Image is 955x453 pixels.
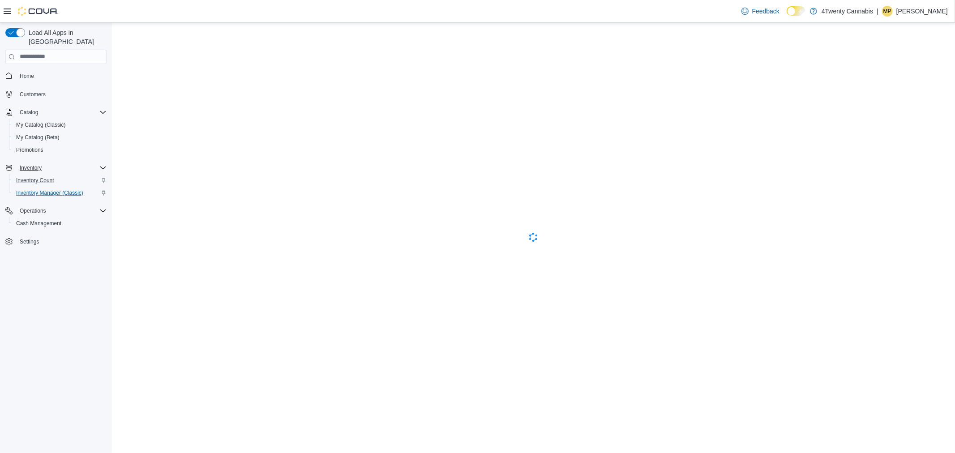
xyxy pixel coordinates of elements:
[16,146,43,154] span: Promotions
[20,109,38,116] span: Catalog
[16,236,107,247] span: Settings
[738,2,783,20] a: Feedback
[883,6,891,17] span: MP
[2,69,110,82] button: Home
[9,174,110,187] button: Inventory Count
[13,218,65,229] a: Cash Management
[9,187,110,199] button: Inventory Manager (Classic)
[16,134,60,141] span: My Catalog (Beta)
[5,66,107,272] nav: Complex example
[9,131,110,144] button: My Catalog (Beta)
[2,205,110,217] button: Operations
[20,91,46,98] span: Customers
[2,106,110,119] button: Catalog
[16,205,107,216] span: Operations
[13,188,87,198] a: Inventory Manager (Classic)
[9,217,110,230] button: Cash Management
[896,6,948,17] p: [PERSON_NAME]
[13,132,107,143] span: My Catalog (Beta)
[13,132,63,143] a: My Catalog (Beta)
[16,70,107,81] span: Home
[2,88,110,101] button: Customers
[16,220,61,227] span: Cash Management
[16,89,107,100] span: Customers
[16,162,45,173] button: Inventory
[16,107,42,118] button: Catalog
[752,7,779,16] span: Feedback
[16,107,107,118] span: Catalog
[13,120,107,130] span: My Catalog (Classic)
[2,162,110,174] button: Inventory
[9,144,110,156] button: Promotions
[13,175,58,186] a: Inventory Count
[20,73,34,80] span: Home
[13,175,107,186] span: Inventory Count
[16,205,50,216] button: Operations
[20,207,46,214] span: Operations
[13,218,107,229] span: Cash Management
[882,6,893,17] div: Mary Pennington
[16,121,66,128] span: My Catalog (Classic)
[877,6,878,17] p: |
[20,164,42,171] span: Inventory
[822,6,873,17] p: 4Twenty Cannabis
[2,235,110,248] button: Settings
[16,177,54,184] span: Inventory Count
[18,7,58,16] img: Cova
[16,236,43,247] a: Settings
[25,28,107,46] span: Load All Apps in [GEOGRAPHIC_DATA]
[16,189,83,197] span: Inventory Manager (Classic)
[16,162,107,173] span: Inventory
[13,188,107,198] span: Inventory Manager (Classic)
[13,145,107,155] span: Promotions
[16,71,38,81] a: Home
[787,6,805,16] input: Dark Mode
[13,145,47,155] a: Promotions
[20,238,39,245] span: Settings
[9,119,110,131] button: My Catalog (Classic)
[16,89,49,100] a: Customers
[13,120,69,130] a: My Catalog (Classic)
